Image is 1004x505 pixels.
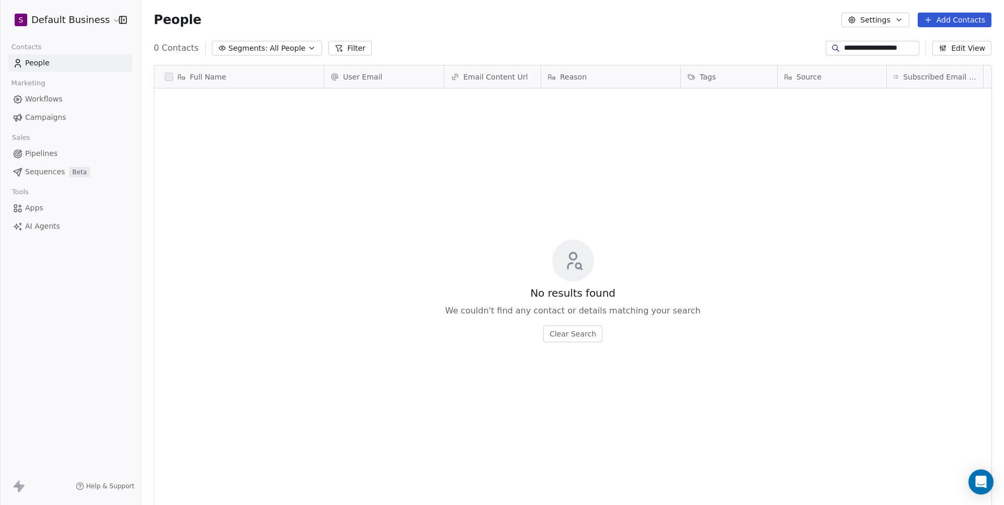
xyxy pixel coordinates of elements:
[8,91,132,108] a: Workflows
[530,286,615,300] span: No results found
[903,72,977,82] span: Subscribed Email Categories
[324,65,444,88] div: User Email
[13,11,111,29] button: SDefault Business
[328,41,372,55] button: Filter
[343,72,382,82] span: User Email
[154,88,324,485] div: grid
[154,65,324,88] div: Full Name
[25,58,50,69] span: People
[229,43,268,54] span: Segments:
[968,469,994,495] div: Open Intercom Messenger
[8,163,132,181] a: SequencesBeta
[560,72,587,82] span: Reason
[154,12,201,28] span: People
[25,203,43,214] span: Apps
[700,72,716,82] span: Tags
[31,13,110,27] span: Default Business
[543,326,602,342] button: Clear Search
[25,112,66,123] span: Campaigns
[69,167,90,177] span: Beta
[932,41,991,55] button: Edit View
[681,65,777,88] div: Tags
[444,65,541,88] div: Email Content Url
[8,145,132,162] a: Pipelines
[8,199,132,217] a: Apps
[8,109,132,126] a: Campaigns
[918,13,991,27] button: Add Contacts
[86,482,134,490] span: Help & Support
[154,42,199,54] span: 0 Contacts
[190,72,226,82] span: Full Name
[887,65,983,88] div: Subscribed Email Categories
[76,482,134,490] a: Help & Support
[270,43,305,54] span: All People
[7,130,35,145] span: Sales
[19,15,24,25] span: S
[778,65,886,88] div: Source
[841,13,909,27] button: Settings
[7,39,46,55] span: Contacts
[25,166,65,177] span: Sequences
[463,72,528,82] span: Email Content Url
[7,184,33,200] span: Tools
[25,94,63,105] span: Workflows
[7,75,50,91] span: Marketing
[25,148,58,159] span: Pipelines
[541,65,680,88] div: Reason
[8,54,132,72] a: People
[25,221,60,232] span: AI Agents
[445,305,700,317] span: We couldn't find any contact or details matching your search
[8,218,132,235] a: AI Agents
[796,72,822,82] span: Source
